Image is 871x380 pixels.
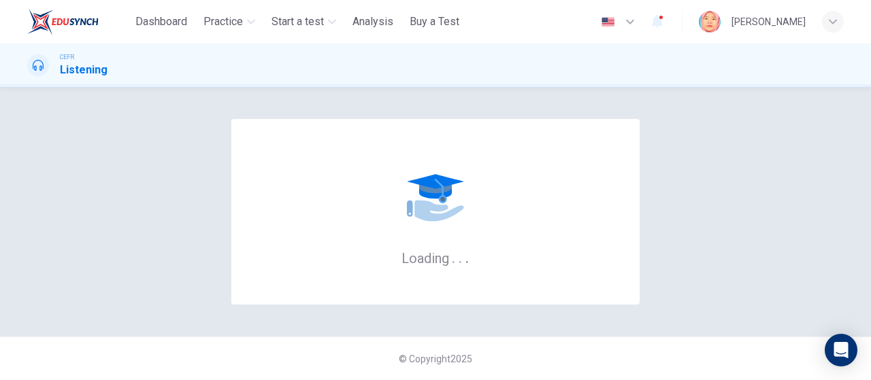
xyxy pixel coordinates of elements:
[198,10,261,34] button: Practice
[60,52,74,62] span: CEFR
[699,11,721,33] img: Profile picture
[60,62,108,78] h1: Listening
[465,245,470,268] h6: .
[135,14,187,30] span: Dashboard
[458,245,463,268] h6: .
[401,249,470,266] h6: Loading
[266,10,342,34] button: Start a test
[404,10,465,34] button: Buy a Test
[352,14,393,30] span: Analysis
[399,353,472,364] span: © Copyright 2025
[347,10,399,34] button: Analysis
[203,14,243,30] span: Practice
[27,8,130,35] a: ELTC logo
[130,10,193,34] button: Dashboard
[27,8,99,35] img: ELTC logo
[272,14,324,30] span: Start a test
[599,17,617,27] img: en
[410,14,459,30] span: Buy a Test
[732,14,806,30] div: [PERSON_NAME]
[825,334,857,366] div: Open Intercom Messenger
[451,245,456,268] h6: .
